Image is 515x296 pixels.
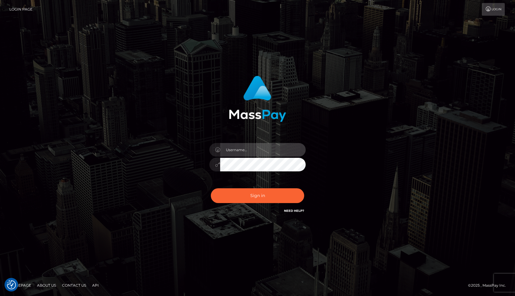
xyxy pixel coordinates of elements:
[468,282,510,289] div: © 2025 , MassPay Inc.
[284,209,304,213] a: Need Help?
[90,281,101,290] a: API
[9,3,33,16] a: Login Page
[220,143,306,157] input: Username...
[211,188,304,203] button: Sign in
[7,280,16,289] button: Consent Preferences
[60,281,89,290] a: Contact Us
[229,76,286,122] img: MassPay Login
[7,280,16,289] img: Revisit consent button
[482,3,505,16] a: Login
[7,281,33,290] a: Homepage
[35,281,58,290] a: About Us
